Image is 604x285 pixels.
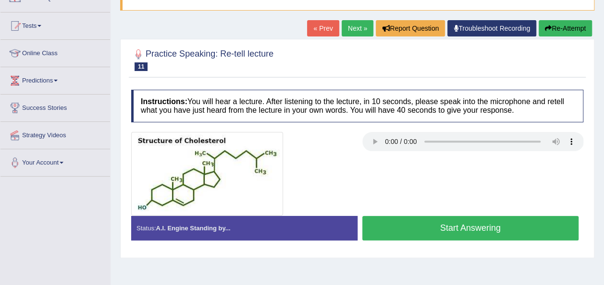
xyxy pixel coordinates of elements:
[539,20,592,36] button: Re-Attempt
[131,216,357,240] div: Status:
[0,12,110,36] a: Tests
[0,149,110,173] a: Your Account
[342,20,373,36] a: Next »
[0,67,110,91] a: Predictions
[0,40,110,64] a: Online Class
[447,20,536,36] a: Troubleshoot Recording
[362,216,579,240] button: Start Answering
[131,47,273,71] h2: Practice Speaking: Re-tell lecture
[376,20,445,36] button: Report Question
[135,62,148,71] span: 11
[0,95,110,119] a: Success Stories
[307,20,339,36] a: « Prev
[0,122,110,146] a: Strategy Videos
[141,97,187,106] b: Instructions:
[156,225,230,232] strong: A.I. Engine Standing by...
[131,90,583,122] h4: You will hear a lecture. After listening to the lecture, in 10 seconds, please speak into the mic...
